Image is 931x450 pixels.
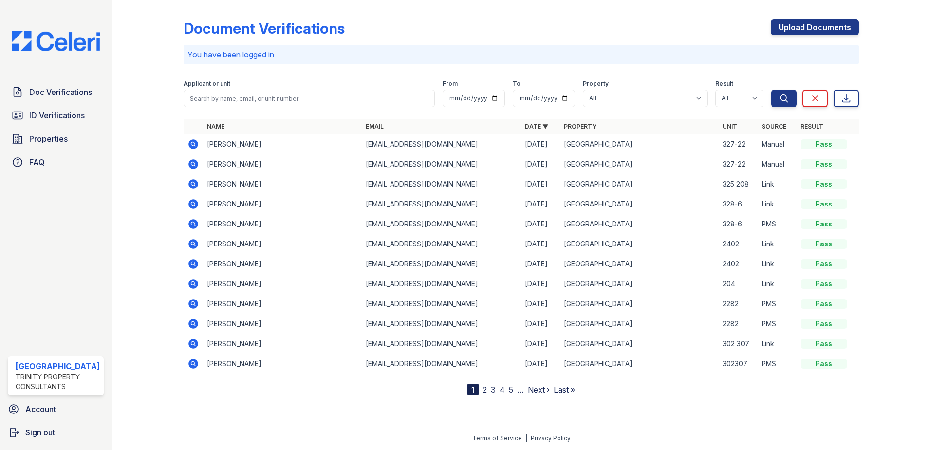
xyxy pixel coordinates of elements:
td: [PERSON_NAME] [203,154,362,174]
td: [GEOGRAPHIC_DATA] [560,274,719,294]
span: … [517,384,524,395]
td: [EMAIL_ADDRESS][DOMAIN_NAME] [362,254,521,274]
div: Pass [801,159,847,169]
td: [EMAIL_ADDRESS][DOMAIN_NAME] [362,274,521,294]
td: [GEOGRAPHIC_DATA] [560,294,719,314]
td: [PERSON_NAME] [203,354,362,374]
td: [DATE] [521,194,560,214]
td: 204 [719,274,758,294]
td: Link [758,174,797,194]
td: Manual [758,154,797,174]
td: 327-22 [719,134,758,154]
td: [PERSON_NAME] [203,134,362,154]
a: Upload Documents [771,19,859,35]
td: [EMAIL_ADDRESS][DOMAIN_NAME] [362,234,521,254]
td: [GEOGRAPHIC_DATA] [560,194,719,214]
td: 328-6 [719,194,758,214]
a: Name [207,123,224,130]
span: Doc Verifications [29,86,92,98]
td: [PERSON_NAME] [203,294,362,314]
div: Document Verifications [184,19,345,37]
td: [DATE] [521,234,560,254]
label: To [513,80,521,88]
label: Property [583,80,609,88]
a: Last » [554,385,575,394]
a: Property [564,123,596,130]
td: [DATE] [521,294,560,314]
a: 4 [500,385,505,394]
div: Pass [801,179,847,189]
td: 2282 [719,294,758,314]
div: Pass [801,359,847,369]
input: Search by name, email, or unit number [184,90,435,107]
div: Trinity Property Consultants [16,372,100,392]
td: PMS [758,314,797,334]
a: Email [366,123,384,130]
div: Pass [801,219,847,229]
a: 5 [509,385,513,394]
div: Pass [801,259,847,269]
td: [DATE] [521,214,560,234]
td: [EMAIL_ADDRESS][DOMAIN_NAME] [362,354,521,374]
td: [GEOGRAPHIC_DATA] [560,334,719,354]
label: Result [715,80,733,88]
td: [EMAIL_ADDRESS][DOMAIN_NAME] [362,154,521,174]
td: PMS [758,294,797,314]
a: Terms of Service [472,434,522,442]
td: [GEOGRAPHIC_DATA] [560,234,719,254]
a: FAQ [8,152,104,172]
img: CE_Logo_Blue-a8612792a0a2168367f1c8372b55b34899dd931a85d93a1a3d3e32e68fde9ad4.png [4,31,108,51]
p: You have been logged in [187,49,856,60]
td: [DATE] [521,274,560,294]
td: PMS [758,354,797,374]
label: Applicant or unit [184,80,230,88]
a: Result [801,123,823,130]
td: Manual [758,134,797,154]
td: [PERSON_NAME] [203,234,362,254]
td: Link [758,274,797,294]
td: Link [758,234,797,254]
td: [EMAIL_ADDRESS][DOMAIN_NAME] [362,314,521,334]
td: [EMAIL_ADDRESS][DOMAIN_NAME] [362,214,521,234]
td: Link [758,254,797,274]
span: Sign out [25,427,55,438]
a: Source [762,123,786,130]
td: [EMAIL_ADDRESS][DOMAIN_NAME] [362,194,521,214]
td: 2402 [719,234,758,254]
a: Sign out [4,423,108,442]
a: ID Verifications [8,106,104,125]
a: Doc Verifications [8,82,104,102]
td: [DATE] [521,314,560,334]
a: 2 [483,385,487,394]
div: | [525,434,527,442]
td: [DATE] [521,174,560,194]
span: Properties [29,133,68,145]
td: [DATE] [521,354,560,374]
td: [GEOGRAPHIC_DATA] [560,354,719,374]
td: [PERSON_NAME] [203,174,362,194]
td: [EMAIL_ADDRESS][DOMAIN_NAME] [362,134,521,154]
a: Next › [528,385,550,394]
label: From [443,80,458,88]
td: [EMAIL_ADDRESS][DOMAIN_NAME] [362,334,521,354]
a: 3 [491,385,496,394]
td: [GEOGRAPHIC_DATA] [560,254,719,274]
td: [PERSON_NAME] [203,314,362,334]
td: [DATE] [521,334,560,354]
td: [PERSON_NAME] [203,334,362,354]
a: Account [4,399,108,419]
td: 302 307 [719,334,758,354]
td: PMS [758,214,797,234]
td: [PERSON_NAME] [203,274,362,294]
td: [EMAIL_ADDRESS][DOMAIN_NAME] [362,294,521,314]
td: [GEOGRAPHIC_DATA] [560,154,719,174]
a: Unit [723,123,737,130]
td: [DATE] [521,254,560,274]
td: [GEOGRAPHIC_DATA] [560,134,719,154]
a: Date ▼ [525,123,548,130]
td: [DATE] [521,134,560,154]
div: Pass [801,239,847,249]
div: [GEOGRAPHIC_DATA] [16,360,100,372]
td: [PERSON_NAME] [203,254,362,274]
